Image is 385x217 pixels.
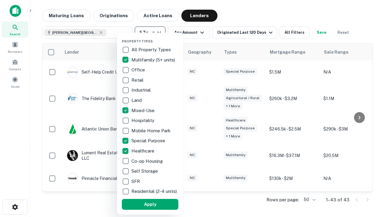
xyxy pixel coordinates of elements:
p: Multifamily (5+ units) [131,56,176,64]
p: Mixed-Use [131,107,156,114]
p: All Property Types [131,46,172,53]
p: Co-op Housing [131,158,164,165]
p: Industrial [131,86,152,94]
iframe: Chat Widget [355,169,385,198]
p: Office [131,66,146,74]
p: Hospitality [131,117,156,124]
p: Healthcare [131,147,156,155]
span: Property Types [122,39,153,43]
p: SFR [131,178,141,185]
p: Residential (2-4 units) [131,188,178,195]
p: Retail [131,77,145,84]
p: Land [131,97,143,104]
p: Self Storage [131,168,159,175]
p: Mobile Home Park [131,127,172,134]
button: Apply [122,199,178,210]
p: Special Purpose [131,137,166,144]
